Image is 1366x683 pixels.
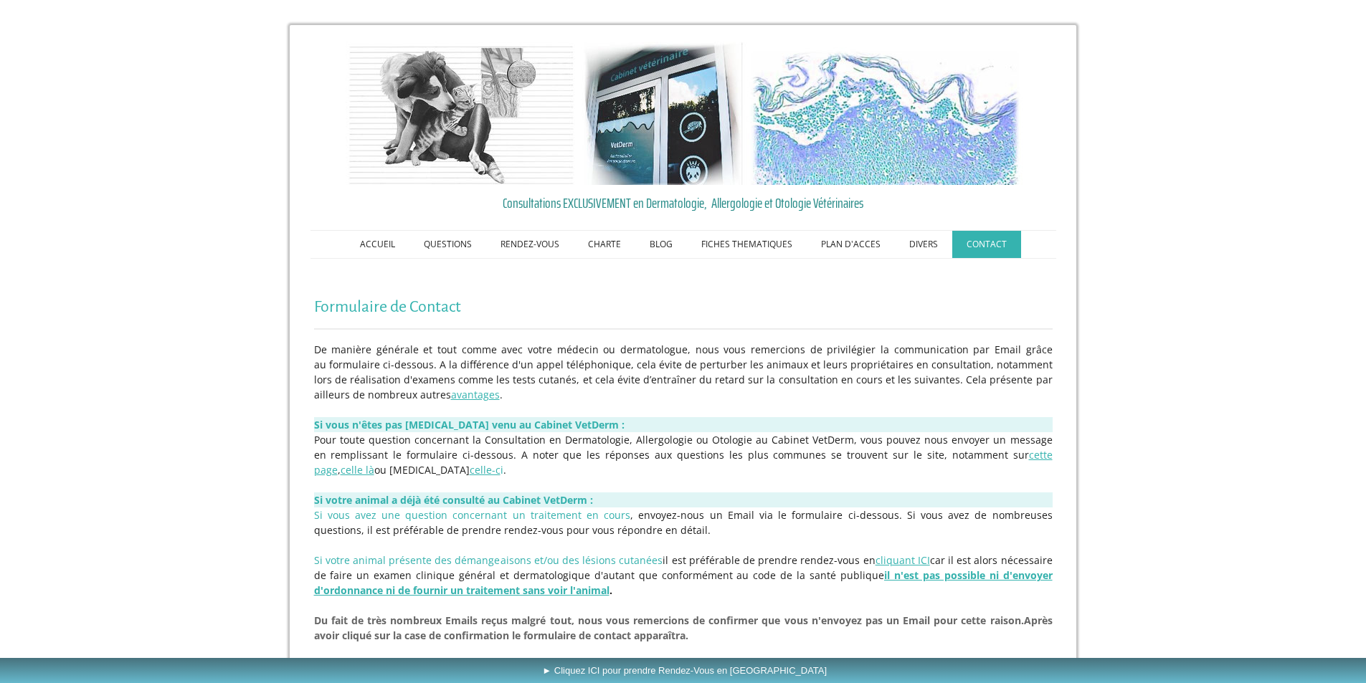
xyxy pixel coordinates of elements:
[346,231,409,258] a: ACCUEIL
[542,665,827,676] span: ► Cliquez ICI pour prendre Rendez-Vous en [GEOGRAPHIC_DATA]
[876,553,930,567] a: cliquant ICI
[314,568,1053,597] strong: .
[314,508,631,522] span: Si vous avez une question concernant un traitement en cours
[501,463,503,477] span: i
[687,231,807,258] a: FICHES THEMATIQUES
[314,568,1053,597] a: il n'est pas possible ni d'envoyer d'ordonnance ni de fournir un traitement sans voir l'animal
[314,298,1053,316] h1: Formulaire de Contact
[314,553,663,567] span: Si votre animal présente des démangeaisons et/ou des lésions cutanées
[314,493,593,507] strong: Si votre animal a déjà été consulté au Cabinet VetDerm :
[314,613,1024,627] span: Du fait de très nombreux Emails reçus malgré tout, nous vous remercions de confirmer que vous n'e...
[314,448,1053,477] a: cette page
[314,553,1053,597] span: il est préférable de prendre rendez-vous en car il est alors nécessaire de faire un examen cliniq...
[409,231,486,258] a: QUESTIONS
[314,192,1053,214] a: Consultations EXCLUSIVEMENT en Dermatologie, Allergologie et Otologie Vétérinaires
[470,463,501,477] a: celle-c
[451,388,500,401] a: avantages
[486,231,574,258] a: RENDEZ-VOUS
[574,231,635,258] a: CHARTE
[314,418,625,431] strong: Si vous n'êtes pas [MEDICAL_DATA] venu au Cabinet VetDerm :
[952,231,1021,258] a: CONTACT
[895,231,952,258] a: DIVERS
[635,231,687,258] a: BLOG
[314,613,1053,642] span: Après avoir cliqué sur la case de confirmation le formulaire de contact apparaîtra.
[314,508,1053,537] span: , envoyez-nous un Email via le formulaire ci-dessous. Si vous avez de nombreuses questions, il es...
[314,343,1053,401] span: De manière générale et tout comme avec votre médecin ou dermatologue, nous vous remercions de pri...
[341,463,374,477] a: celle là
[807,231,895,258] a: PLAN D'ACCES
[314,433,1053,477] span: Pour toute question concernant la Consultation en Dermatologie, Allergologie ou Otologie au Cabin...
